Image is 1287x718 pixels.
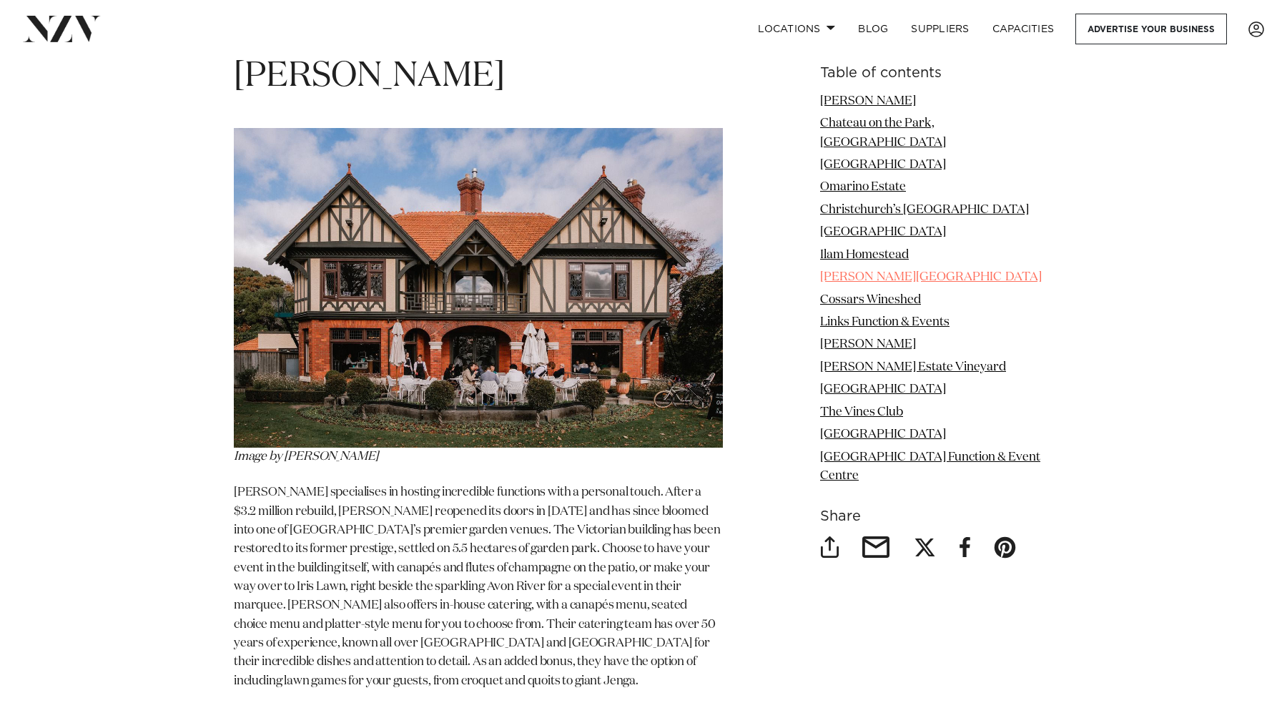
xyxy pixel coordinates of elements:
[981,14,1066,44] a: Capacities
[820,509,1053,524] h6: Share
[234,59,505,94] span: [PERSON_NAME]
[820,406,903,418] a: The Vines Club
[820,451,1040,482] a: [GEOGRAPHIC_DATA] Function & Event Centre
[820,226,946,238] a: [GEOGRAPHIC_DATA]
[820,316,950,328] a: Links Function & Events
[820,428,946,441] a: [GEOGRAPHIC_DATA]
[820,249,909,261] a: Ilam Homestead
[820,383,946,395] a: [GEOGRAPHIC_DATA]
[820,117,946,148] a: Chateau on the Park, [GEOGRAPHIC_DATA]
[820,294,921,306] a: Cossars Wineshed
[899,14,980,44] a: SUPPLIERS
[820,204,1029,216] a: Christchurch’s [GEOGRAPHIC_DATA]
[820,361,1006,373] a: [PERSON_NAME] Estate Vineyard
[820,271,1042,283] a: [PERSON_NAME][GEOGRAPHIC_DATA]
[746,14,847,44] a: Locations
[1075,14,1227,44] a: Advertise your business
[820,95,916,107] a: [PERSON_NAME]
[820,66,1053,81] h6: Table of contents
[234,486,720,687] span: [PERSON_NAME] specialises in hosting incredible functions with a personal touch. After a $3.2 mil...
[23,16,101,41] img: nzv-logo.png
[234,451,378,463] span: Image by [PERSON_NAME]
[847,14,899,44] a: BLOG
[820,338,916,350] a: [PERSON_NAME]
[820,159,946,171] a: [GEOGRAPHIC_DATA]
[820,181,906,193] a: Omarino Estate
